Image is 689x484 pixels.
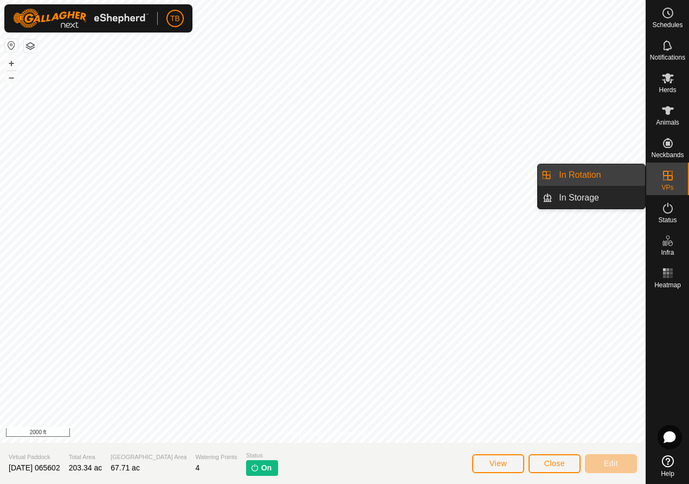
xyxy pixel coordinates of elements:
[552,164,645,186] a: In Rotation
[538,187,645,209] li: In Storage
[656,119,679,126] span: Animals
[538,164,645,186] li: In Rotation
[195,453,237,462] span: Watering Points
[544,459,565,468] span: Close
[646,451,689,481] a: Help
[69,463,102,472] span: 203.34 ac
[529,454,581,473] button: Close
[261,462,272,474] span: On
[654,282,681,288] span: Heatmap
[9,463,60,472] span: [DATE] 065602
[111,463,140,472] span: 67.71 ac
[552,187,645,209] a: In Storage
[5,57,18,70] button: +
[195,463,199,472] span: 4
[13,9,149,28] img: Gallagher Logo
[652,22,682,28] span: Schedules
[559,191,599,204] span: In Storage
[9,453,60,462] span: Virtual Paddock
[333,429,365,438] a: Contact Us
[280,429,320,438] a: Privacy Policy
[661,470,674,477] span: Help
[585,454,637,473] button: Edit
[559,169,601,182] span: In Rotation
[472,454,524,473] button: View
[661,184,673,191] span: VPs
[604,459,618,468] span: Edit
[659,87,676,93] span: Herds
[69,453,102,462] span: Total Area
[170,13,180,24] span: TB
[5,39,18,52] button: Reset Map
[651,152,684,158] span: Neckbands
[246,451,278,460] span: Status
[111,453,186,462] span: [GEOGRAPHIC_DATA] Area
[650,54,685,61] span: Notifications
[250,463,259,472] img: turn-on
[5,71,18,84] button: –
[490,459,507,468] span: View
[661,249,674,256] span: Infra
[24,40,37,53] button: Map Layers
[658,217,677,223] span: Status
